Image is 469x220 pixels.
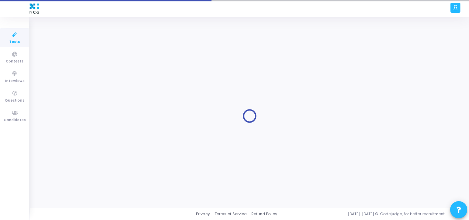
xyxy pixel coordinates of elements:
[4,117,26,123] span: Candidates
[28,2,41,15] img: logo
[251,211,277,217] a: Refund Policy
[9,39,20,45] span: Tests
[215,211,247,217] a: Terms of Service
[6,59,23,65] span: Contests
[196,211,210,217] a: Privacy
[5,98,24,104] span: Questions
[277,211,460,217] div: [DATE]-[DATE] © Codejudge, for better recruitment.
[5,78,24,84] span: Interviews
